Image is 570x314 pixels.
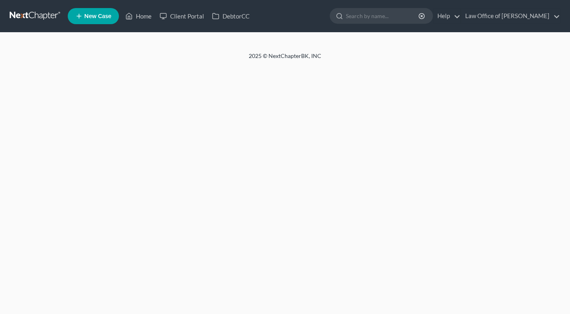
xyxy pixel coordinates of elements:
[461,9,560,23] a: Law Office of [PERSON_NAME]
[84,13,111,19] span: New Case
[346,8,420,23] input: Search by name...
[121,9,156,23] a: Home
[433,9,460,23] a: Help
[156,9,208,23] a: Client Portal
[55,52,515,66] div: 2025 © NextChapterBK, INC
[208,9,254,23] a: DebtorCC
